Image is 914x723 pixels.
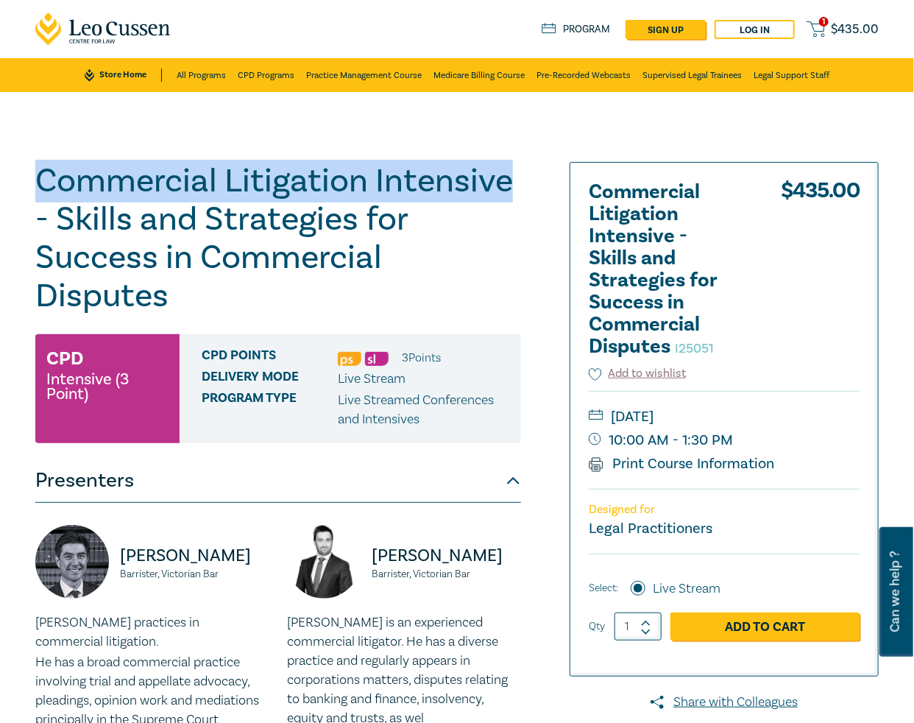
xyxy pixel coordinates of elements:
small: 10:00 AM - 1:30 PM [589,428,860,452]
span: $ 435.00 [831,23,879,36]
img: https://s3.ap-southeast-2.amazonaws.com/leo-cussen-store-production-content/Contacts/Jonathan%20W... [35,525,109,599]
small: Intensive (3 Point) [46,372,169,401]
small: Legal Practitioners [589,519,712,538]
li: 3 Point s [402,348,441,367]
span: 1 [819,17,829,27]
span: Select: [589,580,618,596]
span: Delivery Mode [202,370,338,389]
a: Pre-Recorded Webcasts [536,58,631,92]
button: Add to wishlist [589,365,687,382]
small: [DATE] [589,405,860,428]
a: Supervised Legal Trainees [642,58,742,92]
span: CPD Points [202,348,338,367]
span: Live Stream [338,370,405,387]
a: Legal Support Staff [754,58,829,92]
small: Barrister, Victorian Bar [120,569,269,579]
div: $ 435.00 [781,181,860,365]
img: Professional Skills [338,352,361,366]
label: Qty [589,618,605,635]
p: [PERSON_NAME] practices in commercial litigation. [35,613,269,652]
h3: CPD [46,345,83,372]
h2: Commercial Litigation Intensive - Skills and Strategies for Success in Commercial Disputes [589,181,751,358]
a: sign up [626,20,706,39]
p: [PERSON_NAME] [120,544,269,568]
a: Program [542,23,610,36]
span: Can we help ? [888,536,902,648]
a: Print Course Information [589,454,775,473]
a: Add to Cart [670,613,860,641]
a: Log in [715,20,795,39]
p: Designed for [589,503,860,517]
span: Program type [202,391,338,429]
button: Presenters [35,459,521,503]
input: 1 [614,613,662,641]
p: Live Streamed Conferences and Intensives [338,391,510,429]
a: Medicare Billing Course [433,58,525,92]
p: [PERSON_NAME] [372,544,521,568]
a: CPD Programs [238,58,294,92]
a: All Programs [177,58,226,92]
img: Substantive Law [365,352,389,366]
small: I25051 [675,340,714,357]
img: https://s3.ap-southeast-2.amazonaws.com/leo-cussen-store-production-content/Contacts/Adam%20John%... [287,525,361,599]
h1: Commercial Litigation Intensive - Skills and Strategies for Success in Commercial Disputes [35,162,521,315]
small: Barrister, Victorian Bar [372,569,521,579]
a: Store Home [85,68,162,82]
label: Live Stream [653,579,720,599]
a: Practice Management Course [306,58,422,92]
a: Share with Colleagues [570,693,879,712]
